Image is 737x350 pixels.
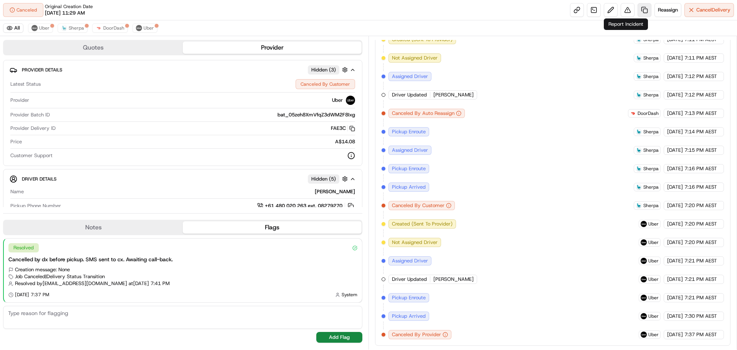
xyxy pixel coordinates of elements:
span: [DATE] [667,73,683,80]
button: Reassign [654,3,681,17]
span: Customer Support [10,152,53,159]
span: [DATE] [667,128,683,135]
img: doordash_logo_v2.png [630,110,636,116]
span: Sherpa [643,166,659,172]
span: [PERSON_NAME] [433,276,474,283]
span: Uber [332,97,343,104]
span: Sherpa [643,202,659,209]
button: Uber [132,23,157,33]
button: CancelDelivery [684,3,734,17]
div: Resolved [8,243,39,252]
span: Not Assigned Driver [392,55,438,61]
span: Name [10,188,24,195]
span: Driver Updated [392,91,427,98]
span: Assigned Driver [392,147,428,154]
img: sherpa_logo.png [636,166,642,172]
button: Quotes [4,41,183,54]
span: 7:21 PM AEST [684,257,717,264]
img: uber-new-logo.jpeg [641,276,647,282]
span: 7:20 PM AEST [684,239,717,246]
span: Reassign [658,7,678,13]
span: Uber [648,276,659,282]
span: [DATE] 11:29 AM [45,10,85,17]
img: sherpa_logo.png [636,147,642,153]
img: sherpa_logo.png [636,73,642,80]
span: Pickup Enroute [392,128,426,135]
span: [DATE] [667,313,683,320]
span: [DATE] [667,257,683,264]
button: Notes [4,221,183,234]
img: uber-new-logo.jpeg [641,258,647,264]
span: 7:15 PM AEST [684,147,717,154]
span: [PERSON_NAME] [433,91,474,98]
button: Provider DetailsHidden (3) [10,63,356,76]
img: sherpa_logo.png [61,25,67,31]
span: Canceled By Customer [392,202,445,209]
span: 7:11 PM AEST [684,55,717,61]
span: Cancel Delivery [696,7,730,13]
span: Driver Details [22,176,56,182]
span: [DATE] 7:37 PM [15,292,49,298]
span: Hidden ( 5 ) [311,176,336,182]
span: System [342,292,357,298]
button: Flags [183,221,362,234]
img: sherpa_logo.png [636,92,642,98]
span: Provider Delivery ID [10,125,56,132]
span: Sherpa [643,147,659,153]
button: Provider [183,41,362,54]
span: Assigned Driver [392,257,428,264]
span: Creation message: None [15,266,70,273]
img: uber-new-logo.jpeg [641,239,647,245]
span: [DATE] [667,202,683,209]
span: Sherpa [643,73,659,80]
button: FAE3C [331,125,355,132]
span: Sherpa [643,129,659,135]
a: +61 480 020 263 ext. 08279270 [257,202,355,210]
span: Pickup Enroute [392,294,426,301]
button: Sherpa [58,23,88,33]
span: Canceled By Provider [392,331,441,338]
span: [DATE] [667,91,683,98]
div: Cancelled by dx before pickup. SMS sent to cx. Awaiting call-back. [8,255,357,263]
span: 7:16 PM AEST [684,184,717,191]
span: [DATE] [667,147,683,154]
span: Uber [144,25,154,31]
span: A$14.08 [335,138,355,145]
span: [DATE] [667,276,683,283]
span: Uber [648,221,659,227]
span: Created (Sent To Provider) [392,221,453,227]
span: Job Canceled | Delivery Status Transition [15,273,105,280]
span: DoorDash [103,25,124,31]
span: 7:21 PM AEST [684,294,717,301]
span: 7:12 PM AEST [684,91,717,98]
span: Pickup Arrived [392,184,426,191]
button: Driver DetailsHidden (5) [10,173,356,185]
div: Canceled [3,3,43,17]
span: Resolved by [EMAIL_ADDRESS][DOMAIN_NAME] [15,280,127,287]
span: Uber [648,295,659,301]
span: Sherpa [69,25,84,31]
span: [DATE] [667,239,683,246]
span: Uber [648,258,659,264]
div: [PERSON_NAME] [27,188,355,195]
span: Assigned Driver [392,73,428,80]
span: +61 480 020 263 ext. 08279270 [265,202,342,209]
img: sherpa_logo.png [636,184,642,190]
button: Hidden (5) [308,174,350,184]
img: uber-new-logo.jpeg [346,96,355,105]
button: All [3,23,23,33]
img: uber-new-logo.jpeg [136,25,142,31]
span: [DATE] [667,294,683,301]
span: Pickup Enroute [392,165,426,172]
span: Provider Batch ID [10,111,50,118]
span: Sherpa [643,92,659,98]
span: Price [10,138,22,145]
span: DoorDash [638,110,659,116]
img: uber-new-logo.jpeg [31,25,38,31]
span: [DATE] [667,110,683,117]
span: Provider Details [22,67,62,73]
span: Canceled By Auto Reassign [392,110,454,117]
span: Provider [10,97,29,104]
span: 7:21 PM AEST [684,276,717,283]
